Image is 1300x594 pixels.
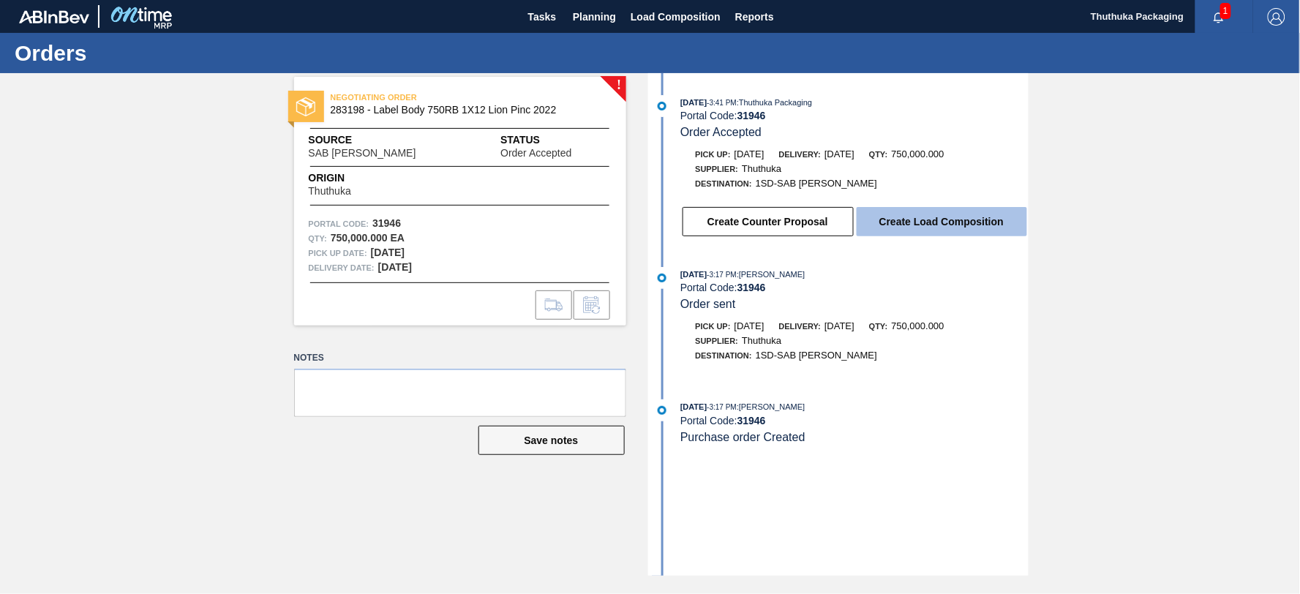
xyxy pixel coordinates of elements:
[1195,7,1242,27] button: Notifications
[680,298,736,310] span: Order sent
[680,431,805,443] span: Purchase order Created
[526,8,558,26] span: Tasks
[737,402,805,411] span: : [PERSON_NAME]
[756,178,877,189] span: 1SD-SAB [PERSON_NAME]
[331,105,596,116] span: 283198 - Label Body 750RB 1X12 Lion Pinc 2022
[696,150,731,159] span: Pick up:
[737,98,812,107] span: : Thuthuka Packaging
[309,246,367,260] span: Pick up Date:
[500,148,571,159] span: Order Accepted
[735,8,774,26] span: Reports
[683,207,854,236] button: Create Counter Proposal
[1220,3,1231,19] span: 1
[309,132,460,148] span: Source
[309,260,375,275] span: Delivery Date:
[892,148,944,159] span: 750,000.000
[869,322,887,331] span: Qty:
[309,148,416,159] span: SAB [PERSON_NAME]
[15,45,274,61] h1: Orders
[309,217,369,231] span: Portal Code:
[658,102,666,110] img: atual
[824,320,854,331] span: [DATE]
[742,335,781,346] span: Thuthuka
[536,290,572,320] div: Go to Load Composition
[696,322,731,331] span: Pick up:
[696,179,752,188] span: Destination:
[737,110,766,121] strong: 31946
[296,97,315,116] img: status
[696,337,739,345] span: Supplier:
[573,8,616,26] span: Planning
[658,274,666,282] img: atual
[574,290,610,320] div: Inform order change
[19,10,89,23] img: TNhmsLtSVTkK8tSr43FrP2fwEKptu5GPRR3wAAAABJRU5ErkJggg==
[680,415,1028,426] div: Portal Code:
[696,165,739,173] span: Supplier:
[824,148,854,159] span: [DATE]
[707,99,737,107] span: - 3:41 PM
[478,426,625,455] button: Save notes
[378,261,412,273] strong: [DATE]
[779,322,821,331] span: Delivery:
[680,282,1028,293] div: Portal Code:
[742,163,781,174] span: Thuthuka
[857,207,1027,236] button: Create Load Composition
[779,150,821,159] span: Delivery:
[737,270,805,279] span: : [PERSON_NAME]
[696,351,752,360] span: Destination:
[707,271,737,279] span: - 3:17 PM
[371,247,405,258] strong: [DATE]
[294,347,626,369] label: Notes
[756,350,877,361] span: 1SD-SAB [PERSON_NAME]
[309,186,351,197] span: Thuthuka
[309,231,327,246] span: Qty :
[680,126,762,138] span: Order Accepted
[331,232,405,244] strong: 750,000.000 EA
[1268,8,1285,26] img: Logout
[631,8,721,26] span: Load Composition
[658,406,666,415] img: atual
[309,170,388,186] span: Origin
[372,217,401,229] strong: 31946
[869,150,887,159] span: Qty:
[737,415,766,426] strong: 31946
[680,110,1028,121] div: Portal Code:
[500,132,611,148] span: Status
[734,320,764,331] span: [DATE]
[737,282,766,293] strong: 31946
[707,403,737,411] span: - 3:17 PM
[892,320,944,331] span: 750,000.000
[680,402,707,411] span: [DATE]
[734,148,764,159] span: [DATE]
[680,270,707,279] span: [DATE]
[331,90,536,105] span: NEGOTIATING ORDER
[680,98,707,107] span: [DATE]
